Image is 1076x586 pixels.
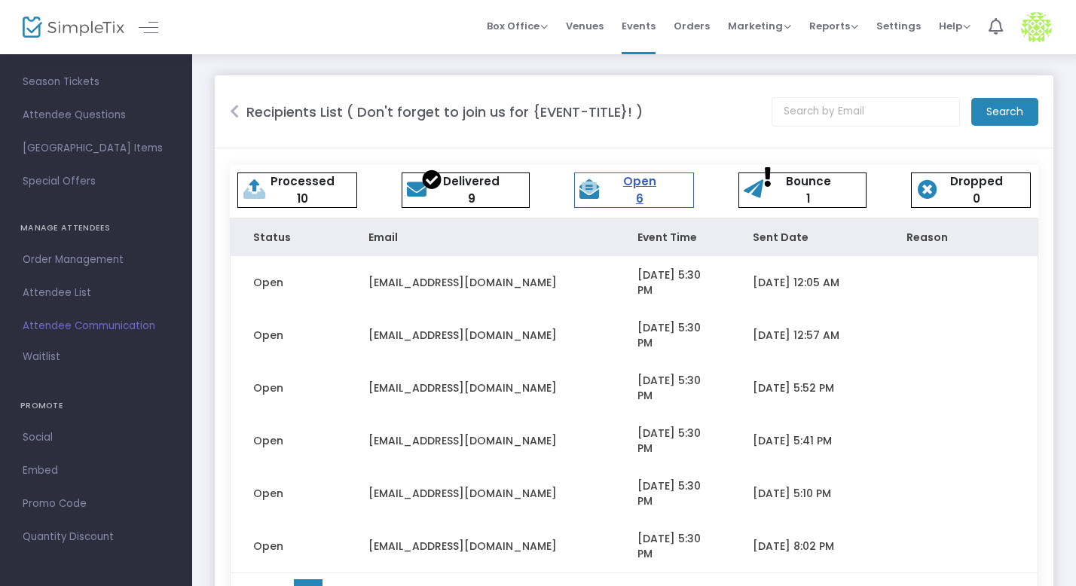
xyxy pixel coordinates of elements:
[730,218,884,256] th: Sent Date
[23,349,60,365] span: Waitlist
[253,486,283,501] span: Open
[23,316,170,336] span: Attendee Communication
[23,428,170,447] span: Social
[487,19,548,33] span: Box Office
[806,191,810,206] a: 1
[346,218,615,256] th: Email
[637,267,701,298] span: [DATE] 5:30 PM
[253,275,283,290] span: Open
[876,7,921,45] span: Settings
[636,191,643,206] a: 6
[939,19,971,33] span: Help
[674,7,710,45] span: Orders
[23,72,170,92] span: Season Tickets
[253,433,283,448] span: Open
[23,494,170,514] span: Promo Code
[728,19,791,33] span: Marketing
[637,320,701,350] span: [DATE] 5:30 PM
[623,173,656,189] a: Open
[637,531,701,561] span: [DATE] 5:30 PM
[443,173,500,189] a: Delivered
[753,275,839,290] span: [DATE] 12:05 AM
[753,486,831,501] span: [DATE] 5:10 PM
[231,218,1038,572] div: Data table
[468,191,475,206] a: 9
[368,328,557,343] span: [EMAIL_ADDRESS][DOMAIN_NAME]
[973,191,980,206] a: 0
[368,539,557,554] span: [EMAIL_ADDRESS][DOMAIN_NAME]
[20,391,172,421] h4: PROMOTE
[253,328,283,343] span: Open
[884,218,1038,256] th: Reason
[23,283,170,303] span: Attendee List
[971,98,1038,126] m-button: Search
[637,478,701,508] span: [DATE] 5:30 PM
[23,461,170,481] span: Embed
[786,173,831,189] a: Bounce
[753,433,832,448] span: [DATE] 5:41 PM
[253,380,283,395] span: Open
[753,328,839,343] span: [DATE] 12:57 AM
[566,7,604,45] span: Venues
[23,527,170,547] span: Quantity Discount
[637,426,701,456] span: [DATE] 5:30 PM
[753,380,834,395] span: [DATE] 5:52 PM
[231,218,346,256] th: Status
[23,105,170,125] span: Attendee Questions
[615,218,730,256] th: Event Time
[637,373,701,403] span: [DATE] 5:30 PM
[368,486,557,501] span: [EMAIL_ADDRESS][DOMAIN_NAME]
[753,539,834,554] span: [DATE] 8:02 PM
[622,7,656,45] span: Events
[950,173,1003,189] a: Dropped
[368,380,557,395] span: [EMAIL_ADDRESS][DOMAIN_NAME]
[20,213,172,243] h4: MANAGE ATTENDEES
[772,97,960,127] input: Search by Email
[23,250,170,270] span: Order Management
[809,19,858,33] span: Reports
[23,139,170,158] span: [GEOGRAPHIC_DATA] Items
[23,172,170,191] span: Special Offers
[368,275,557,290] span: [EMAIL_ADDRESS][DOMAIN_NAME]
[368,433,557,448] span: [EMAIL_ADDRESS][DOMAIN_NAME]
[271,173,335,189] a: Processed
[253,539,283,554] span: Open
[297,191,308,206] a: 10
[246,102,643,122] m-panel-title: Recipients List ( Don't forget to join us for {EVENT-TITLE}! )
